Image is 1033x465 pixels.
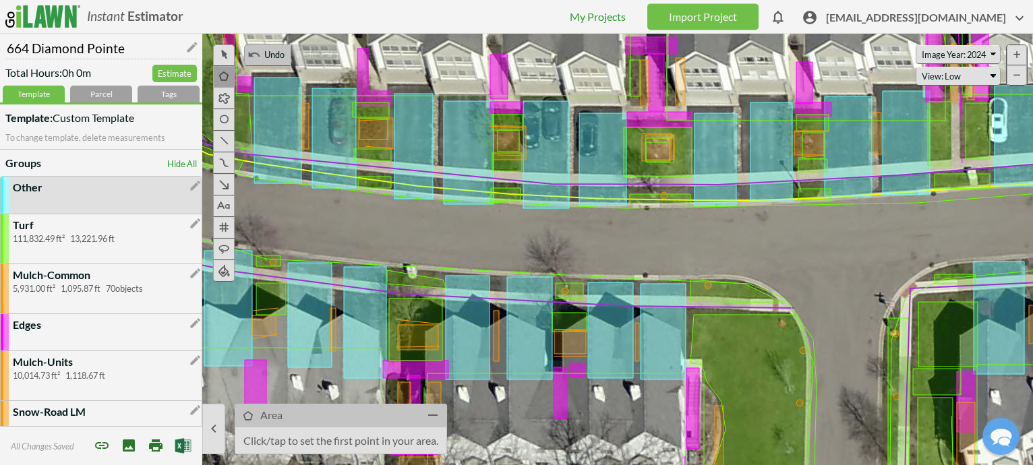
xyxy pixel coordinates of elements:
[121,437,137,454] i: Save Image
[94,437,110,454] span: Share project
[1013,67,1021,82] span: −
[202,404,225,454] button: 
[189,267,202,280] i: 
[260,407,283,423] p: Area
[244,44,291,66] button:  Undo
[5,131,197,144] p: To change template, delete measurements
[13,370,65,381] span: 10,014.73 ft²
[13,317,41,332] p: Edges
[175,437,191,454] img: Export to Excel
[235,427,446,454] p: Click/tap to set the first point in your area.
[11,441,74,452] span: All Changes Saved
[13,233,70,244] span: 111,832.49 ft²
[13,217,34,232] p: Turf
[185,39,199,56] i: Edit Name
[5,110,134,125] span: Custom Template
[241,174,258,181] button: Search our FAQ
[189,217,202,230] i: 
[189,404,202,416] i: 
[982,418,1020,455] div: Chat widget toggle
[1007,45,1027,65] div: Zoom In
[138,86,200,102] div: Tags
[5,65,91,86] span: Total Hours: 0h 0m
[5,111,53,124] strong: Template:
[61,283,106,294] span: 1,095.87 ft
[87,8,125,24] i: Instant
[101,80,185,89] span: Away until [DATE]
[86,366,201,387] a: Contact Us Directly
[5,34,197,59] input: Name Your Project
[5,5,80,28] img: logo_ilawn-fc6f26f1d8ad70084f1b6503d5cbc38ca19f1e498b32431160afa0085547e742.svg
[826,10,1028,31] span: [EMAIL_ADDRESS][DOMAIN_NAME]
[189,179,202,192] i: 
[13,283,61,294] span: 5,931.00 ft²
[148,437,164,454] i: Print Map
[5,156,41,169] b: Groups
[1013,47,1021,62] span: +
[13,179,42,195] p: Other
[70,86,132,102] div: Parcel
[570,10,626,23] a: My Projects
[189,317,202,330] i: 
[65,370,111,381] span: 1,118.67 ft
[34,10,253,23] div: Contact Us
[206,417,222,441] i: 
[189,354,202,367] i: 
[421,407,444,423] i: 
[13,354,73,369] p: Mulch-Units
[70,233,120,244] span: 13,221.96 ft
[127,8,183,24] b: Estimator
[647,3,759,30] a: Import Project
[112,32,147,67] img: Josh
[802,10,818,26] i: 
[263,49,287,60] span: Undo
[152,65,197,83] a: Estimate
[13,267,90,282] p: Mulch-Common
[1007,65,1027,86] div: Zoom Out
[27,152,258,165] div: Find the answers you need
[27,172,258,197] input: Search our FAQ
[247,48,261,61] i: 
[167,155,197,170] a: Hide All
[13,404,86,419] p: Snow-Road LM
[3,86,65,102] div: Template
[106,283,148,294] span: 70 objects
[140,32,175,67] img: Chris Ascolese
